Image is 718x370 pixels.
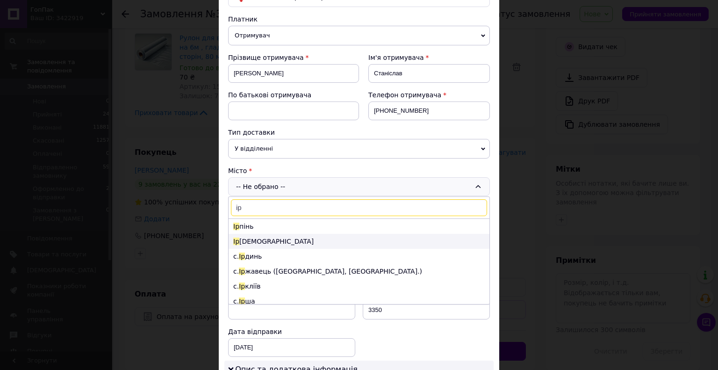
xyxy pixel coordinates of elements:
[229,294,489,309] li: с. ша
[233,223,239,230] span: Ір
[239,283,245,290] span: Ір
[228,177,490,196] div: -- Не обрано --
[228,15,258,23] span: Платник
[228,166,490,175] div: Місто
[368,102,490,120] input: +380
[239,268,245,275] span: Ір
[231,199,487,216] input: Знайти
[228,54,304,61] span: Прізвище отримувача
[368,91,441,99] span: Телефон отримувача
[239,253,245,260] span: Ір
[229,219,489,234] li: пінь
[228,26,490,45] span: Отримувач
[239,297,245,305] span: Ір
[368,54,424,61] span: Ім'я отримувача
[229,249,489,264] li: с. динь
[228,129,275,136] span: Тип доставки
[228,327,355,336] div: Дата відправки
[229,234,489,249] li: [DEMOGRAPHIC_DATA]
[228,139,490,159] span: У відділенні
[229,264,489,279] li: с. жавець ([GEOGRAPHIC_DATA], [GEOGRAPHIC_DATA].)
[229,279,489,294] li: с. кліїв
[228,91,311,99] span: По батькові отримувача
[233,238,239,245] span: Ір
